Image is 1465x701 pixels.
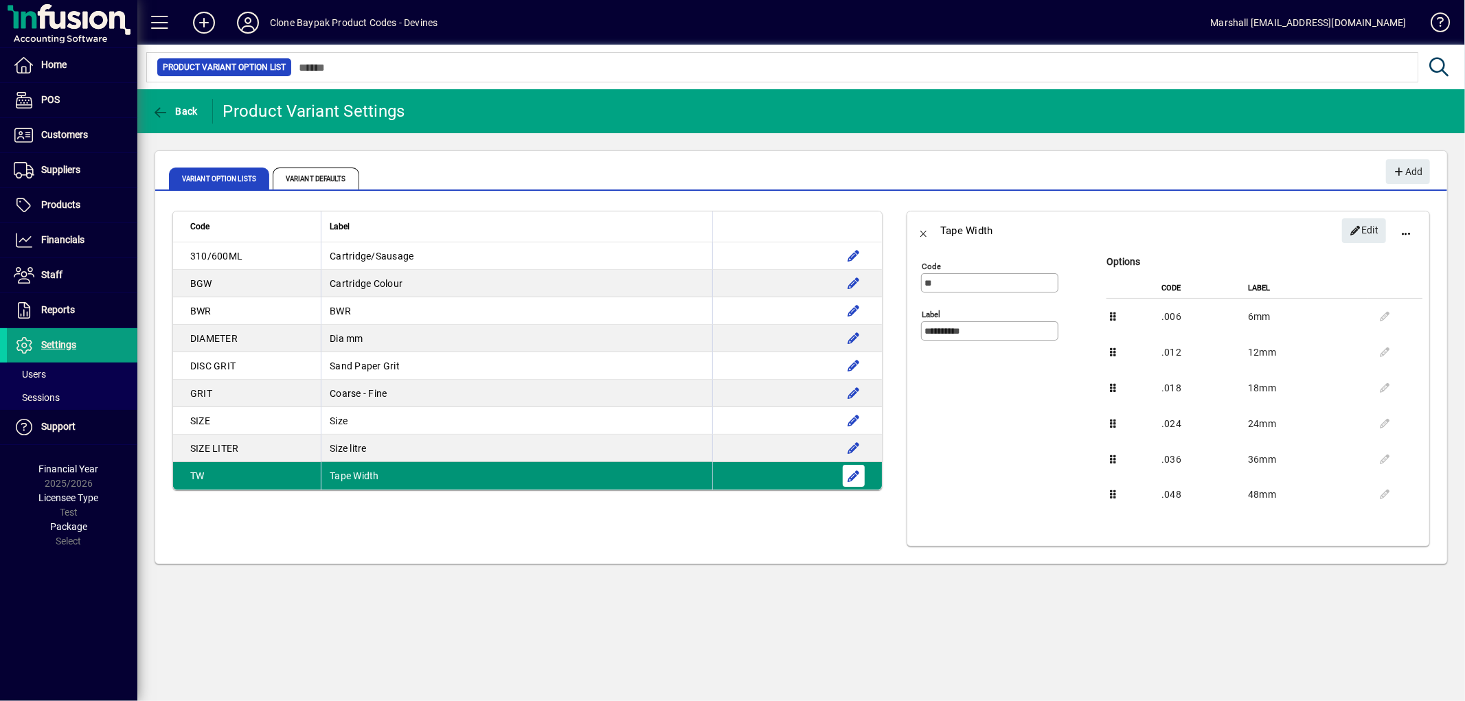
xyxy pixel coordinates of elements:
td: SIZE [173,407,321,435]
td: SIZE LITER [173,435,321,462]
td: GRIT [173,380,321,407]
span: Variant Defaults [273,168,359,189]
td: 310/600ML [173,242,321,270]
td: 12mm [1247,334,1367,370]
span: Products [41,199,80,210]
td: 48mm [1247,477,1367,512]
span: Financial Year [39,463,99,474]
span: Support [41,421,76,432]
td: BGW [173,270,321,297]
td: DISC GRIT [173,352,321,380]
a: Sessions [7,386,137,409]
span: Suppliers [41,164,80,175]
td: Coarse - Fine [321,380,712,407]
td: .048 [1161,477,1247,512]
div: Marshall [EMAIL_ADDRESS][DOMAIN_NAME] [1211,12,1407,34]
button: Edit [843,437,865,459]
span: Add [1393,161,1422,183]
button: Edit [843,382,865,404]
button: Edit [843,410,865,432]
span: Financials [41,234,84,245]
td: Cartridge/Sausage [321,242,712,270]
span: POS [41,94,60,105]
td: 6mm [1247,299,1367,334]
td: Cartridge Colour [321,270,712,297]
span: Label [330,219,350,234]
td: Size [321,407,712,435]
span: Product Variant Option List [163,60,286,74]
span: Staff [41,269,63,280]
td: 36mm [1247,441,1367,477]
div: Clone Baypak Product Codes - Devines [270,12,438,34]
a: Staff [7,258,137,292]
button: Back [148,99,201,124]
span: Sessions [14,392,60,403]
td: 24mm [1247,406,1367,441]
a: Users [7,363,137,386]
td: .024 [1161,406,1247,441]
span: Variant Option Lists [169,168,269,189]
button: Add [1386,159,1430,184]
a: Customers [7,118,137,152]
button: Profile [226,10,270,35]
th: Code [1161,278,1247,299]
mat-label: Code [922,262,941,271]
button: Edit [843,327,865,349]
td: .012 [1161,334,1247,370]
button: Edit [843,245,865,267]
span: Licensee Type [39,492,99,503]
a: Reports [7,293,137,327]
a: POS [7,83,137,117]
app-page-header-button: Back [137,99,213,124]
a: Financials [7,223,137,257]
span: Settings [41,339,76,350]
a: Home [7,48,137,82]
button: More options [1389,214,1422,247]
span: Back [152,106,198,117]
a: Knowledge Base [1420,3,1448,47]
button: Edit [1342,218,1386,243]
button: Edit [843,465,865,487]
td: .018 [1161,370,1247,406]
span: Code [190,219,209,234]
td: TW [173,462,321,490]
a: Suppliers [7,153,137,187]
td: Sand Paper Grit [321,352,712,380]
a: Products [7,188,137,222]
span: Home [41,59,67,70]
td: Size litre [321,435,712,462]
td: Tape Width [321,462,712,490]
button: Edit [843,273,865,295]
td: BWR [321,297,712,325]
td: Dia mm [321,325,712,352]
span: Edit [1350,219,1379,242]
div: Tape Width [940,220,993,242]
button: Back [907,214,940,247]
mat-label: Label [922,310,940,319]
th: Label [1247,278,1367,299]
span: Users [14,369,46,380]
td: BWR [173,297,321,325]
span: Package [50,521,87,532]
button: Add [182,10,226,35]
td: 18mm [1247,370,1367,406]
span: Reports [41,304,75,315]
button: Edit [843,355,865,377]
button: Edit [843,300,865,322]
div: Product Variant Settings [223,100,405,122]
td: .036 [1161,441,1247,477]
td: .006 [1161,299,1247,334]
td: DIAMETER [173,325,321,352]
span: Customers [41,129,88,140]
h5: Options [1106,256,1422,268]
a: Support [7,410,137,444]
